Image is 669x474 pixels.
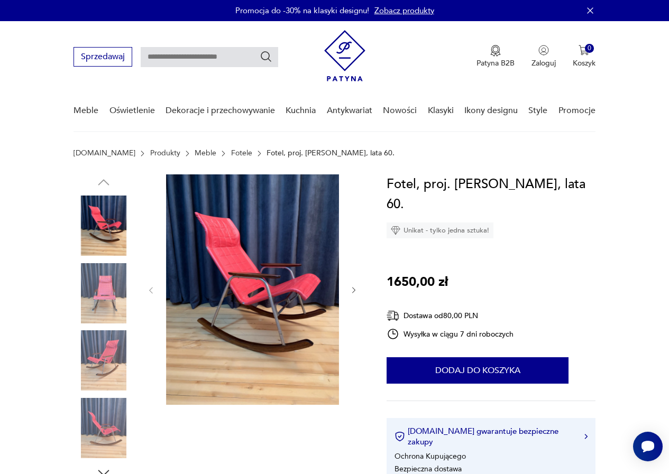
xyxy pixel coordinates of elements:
[324,30,365,81] img: Patyna - sklep z meblami i dekoracjami vintage
[391,226,400,235] img: Ikona diamentu
[383,90,417,131] a: Nowości
[584,434,588,439] img: Ikona strzałki w prawo
[74,54,132,61] a: Sprzedawaj
[150,149,180,157] a: Produkty
[395,431,405,442] img: Ikona certyfikatu
[166,174,339,405] img: Zdjęcie produktu Fotel, proj. Takeshi Nii, lata 60.
[74,330,134,391] img: Zdjęcie produktu Fotel, proj. Takeshi Nii, lata 60.
[74,196,134,256] img: Zdjęcie produktu Fotel, proj. Takeshi Nii, lata 60.
[74,263,134,323] img: Zdjęcie produktu Fotel, proj. Takeshi Nii, lata 60.
[387,309,399,322] img: Ikona dostawy
[74,398,134,458] img: Zdjęcie produktu Fotel, proj. Takeshi Nii, lata 60.
[490,45,501,57] img: Ikona medalu
[387,328,514,340] div: Wysyłka w ciągu 7 dni roboczych
[528,90,547,131] a: Style
[74,90,98,131] a: Meble
[428,90,454,131] a: Klasyki
[387,174,595,215] h1: Fotel, proj. [PERSON_NAME], lata 60.
[585,44,594,53] div: 0
[476,58,515,68] p: Patyna B2B
[387,309,514,322] div: Dostawa od 80,00 PLN
[387,222,493,238] div: Unikat - tylko jedna sztuka!
[235,5,369,16] p: Promocja do -30% na klasyki designu!
[74,47,132,67] button: Sprzedawaj
[374,5,434,16] a: Zobacz produkty
[633,432,663,461] iframe: Smartsupp widget button
[231,149,252,157] a: Fotele
[573,45,595,68] button: 0Koszyk
[573,58,595,68] p: Koszyk
[286,90,316,131] a: Kuchnia
[531,58,556,68] p: Zaloguj
[195,149,216,157] a: Meble
[74,149,135,157] a: [DOMAIN_NAME]
[166,90,275,131] a: Dekoracje i przechowywanie
[579,45,589,55] img: Ikona koszyka
[476,45,515,68] a: Ikona medaluPatyna B2B
[395,426,588,447] button: [DOMAIN_NAME] gwarantuje bezpieczne zakupy
[531,45,556,68] button: Zaloguj
[327,90,372,131] a: Antykwariat
[558,90,595,131] a: Promocje
[476,45,515,68] button: Patyna B2B
[267,149,395,157] p: Fotel, proj. [PERSON_NAME], lata 60.
[538,45,549,55] img: Ikonka użytkownika
[464,90,518,131] a: Ikony designu
[109,90,155,131] a: Oświetlenie
[260,50,272,63] button: Szukaj
[387,357,569,384] button: Dodaj do koszyka
[395,464,462,474] li: Bezpieczna dostawa
[395,451,466,461] li: Ochrona Kupującego
[387,272,448,292] p: 1650,00 zł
